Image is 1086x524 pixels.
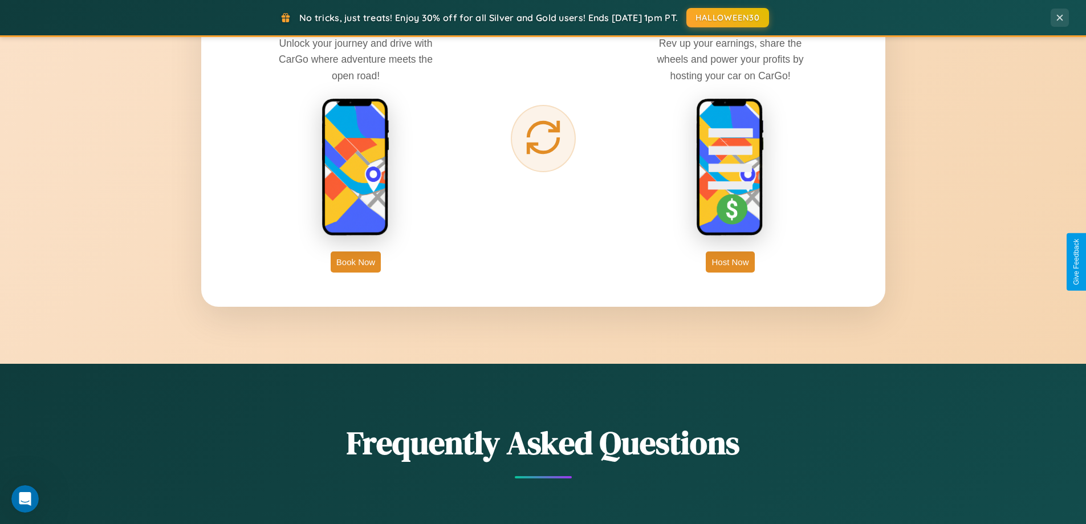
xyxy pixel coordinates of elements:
p: Rev up your earnings, share the wheels and power your profits by hosting your car on CarGo! [645,35,816,83]
button: Book Now [331,251,381,273]
iframe: Intercom live chat [11,485,39,513]
img: host phone [696,98,764,237]
img: rent phone [322,98,390,237]
p: Unlock your journey and drive with CarGo where adventure meets the open road! [270,35,441,83]
span: No tricks, just treats! Enjoy 30% off for all Silver and Gold users! Ends [DATE] 1pm PT. [299,12,678,23]
h2: Frequently Asked Questions [201,421,885,465]
div: Give Feedback [1072,239,1080,285]
button: Host Now [706,251,754,273]
button: HALLOWEEN30 [686,8,769,27]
